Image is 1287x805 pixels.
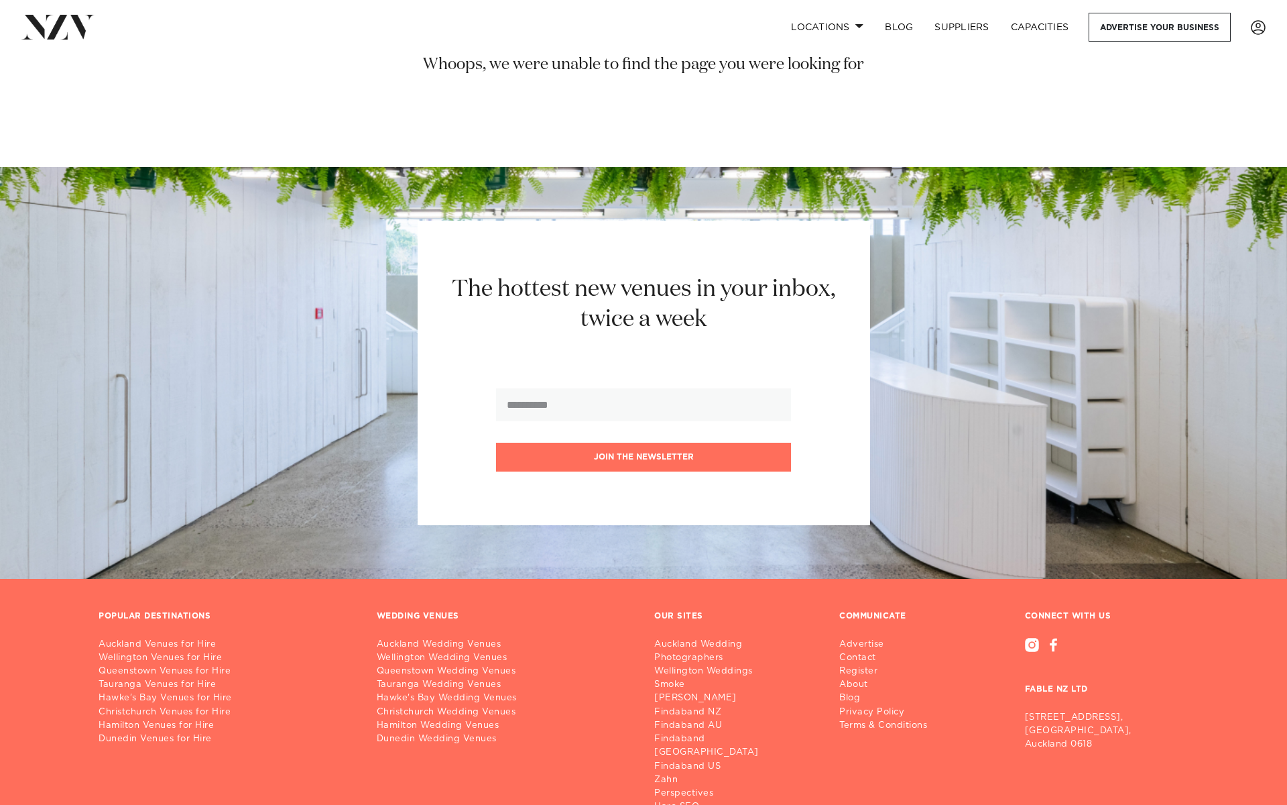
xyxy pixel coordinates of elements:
h3: Whoops, we were unable to find the page you were looking for [172,54,1115,76]
a: Findaband [GEOGRAPHIC_DATA] [654,733,818,759]
a: Advertise [839,638,938,651]
a: Christchurch Venues for Hire [99,706,355,719]
a: BLOG [874,13,924,42]
a: [PERSON_NAME] [654,692,818,705]
a: Tauranga Venues for Hire [99,678,355,692]
p: [STREET_ADDRESS], [GEOGRAPHIC_DATA], Auckland 0618 [1025,711,1188,751]
h3: WEDDING VENUES [377,611,459,622]
a: Queenstown Wedding Venues [377,665,633,678]
a: Terms & Conditions [839,719,938,733]
a: Advertise your business [1089,13,1231,42]
a: Blog [839,692,938,705]
a: Findaband US [654,760,818,773]
a: Perspectives [654,787,818,800]
h2: The hottest new venues in your inbox, twice a week [436,274,852,335]
a: Findaband NZ [654,706,818,719]
a: Smoke [654,678,818,692]
img: nzv-logo.png [21,15,95,39]
a: Auckland Wedding Photographers [654,638,818,665]
a: Hamilton Venues for Hire [99,719,355,733]
a: Hawke's Bay Wedding Venues [377,692,633,705]
a: About [839,678,938,692]
a: Auckland Wedding Venues [377,638,633,651]
h3: FABLE NZ LTD [1025,652,1188,706]
a: SUPPLIERS [924,13,999,42]
h3: OUR SITES [654,611,703,622]
a: Auckland Venues for Hire [99,638,355,651]
a: Tauranga Wedding Venues [377,678,633,692]
a: Hamilton Wedding Venues [377,719,633,733]
a: Register [839,665,938,678]
a: Dunedin Wedding Venues [377,733,633,746]
a: Zahn [654,773,818,787]
a: Locations [780,13,874,42]
a: Privacy Policy [839,706,938,719]
a: Capacities [1000,13,1080,42]
a: Dunedin Venues for Hire [99,733,355,746]
h3: COMMUNICATE [839,611,906,622]
a: Wellington Venues for Hire [99,651,355,665]
a: Hawke's Bay Venues for Hire [99,692,355,705]
a: Queenstown Venues for Hire [99,665,355,678]
h3: CONNECT WITH US [1025,611,1188,622]
a: Findaband AU [654,719,818,733]
h3: POPULAR DESTINATIONS [99,611,210,622]
a: Contact [839,651,938,665]
a: Christchurch Wedding Venues [377,706,633,719]
a: Wellington Wedding Venues [377,651,633,665]
a: Wellington Weddings [654,665,818,678]
button: Join the newsletter [496,443,791,472]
